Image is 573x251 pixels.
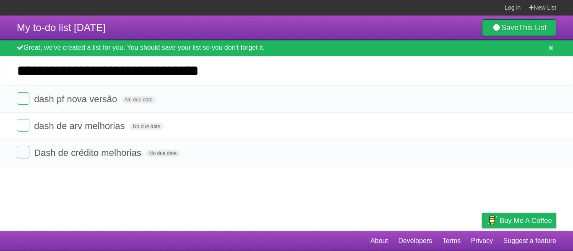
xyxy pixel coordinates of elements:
span: dash pf nova versão [34,94,119,104]
img: Buy me a coffee [486,213,497,228]
a: Developers [398,233,432,249]
b: This List [518,23,547,32]
span: No due date [122,96,156,104]
label: Done [17,146,29,158]
a: Privacy [471,233,493,249]
span: My to-do list [DATE] [17,22,106,33]
span: Buy me a coffee [500,213,552,228]
span: No due date [130,123,164,130]
a: Terms [443,233,461,249]
a: SaveThis List [482,19,556,36]
span: Dash de crédito melhorias [34,147,143,158]
a: Suggest a feature [503,233,556,249]
span: dash de arv melhorias [34,121,127,131]
a: About [370,233,388,249]
span: No due date [146,150,180,157]
label: Done [17,119,29,132]
a: Buy me a coffee [482,213,556,228]
label: Done [17,92,29,105]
